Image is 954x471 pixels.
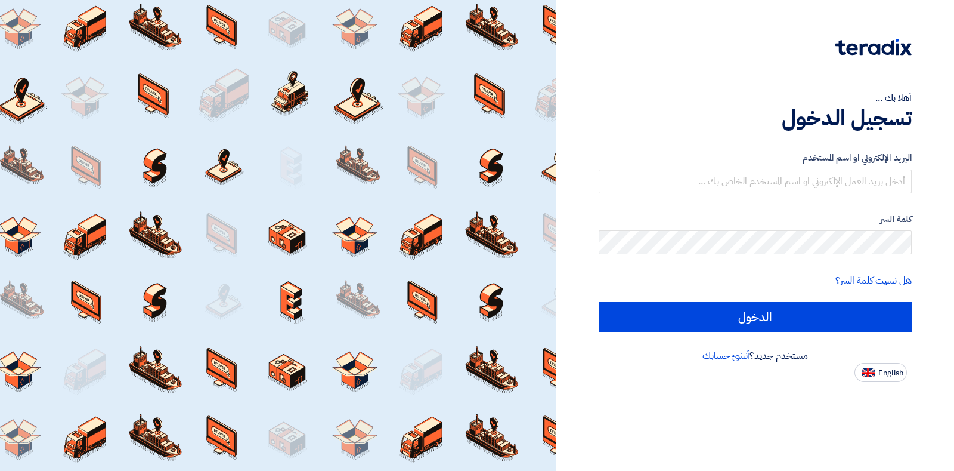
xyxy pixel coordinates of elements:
[599,349,912,363] div: مستخدم جديد؟
[702,349,749,363] a: أنشئ حسابك
[835,39,912,56] img: Teradix logo
[862,368,875,377] img: en-US.png
[599,105,912,131] h1: تسجيل الدخول
[599,213,912,226] label: كلمة السر
[599,302,912,332] input: الدخول
[599,170,912,193] input: أدخل بريد العمل الإلكتروني او اسم المستخدم الخاص بك ...
[878,369,903,377] span: English
[854,363,907,382] button: English
[599,151,912,165] label: البريد الإلكتروني او اسم المستخدم
[835,273,912,288] a: هل نسيت كلمة السر؟
[599,91,912,105] div: أهلا بك ...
